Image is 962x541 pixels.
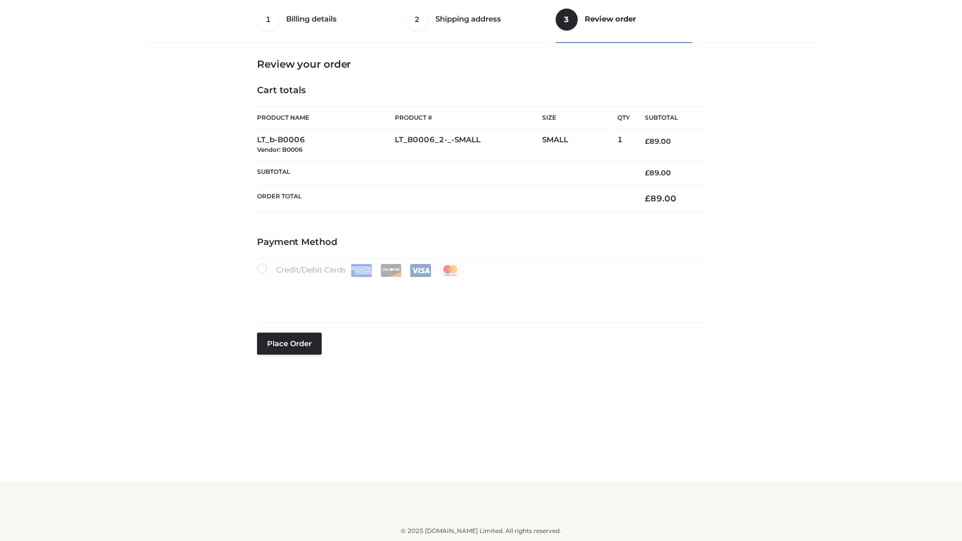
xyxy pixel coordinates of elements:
th: Size [542,107,612,129]
bdi: 89.00 [645,193,676,203]
th: Product # [395,106,542,129]
td: 1 [617,129,630,161]
span: £ [645,168,649,177]
img: Amex [351,264,372,277]
th: Subtotal [257,160,630,185]
td: LT_B0006_2-_-SMALL [395,129,542,161]
span: £ [645,193,650,203]
h3: Review your order [257,58,705,70]
small: Vendor: B0006 [257,146,303,153]
th: Qty [617,106,630,129]
th: Order Total [257,185,630,212]
th: Subtotal [630,107,705,129]
td: LT_b-B0006 [257,129,395,161]
img: Discover [380,264,402,277]
td: SMALL [542,129,617,161]
th: Product Name [257,106,395,129]
div: © 2025 [DOMAIN_NAME] Limited. All rights reserved. [149,526,813,536]
h4: Payment Method [257,237,705,248]
h4: Cart totals [257,85,705,96]
img: Visa [410,264,431,277]
bdi: 89.00 [645,168,671,177]
bdi: 89.00 [645,137,671,146]
img: Mastercard [439,264,461,277]
iframe: Secure payment input frame [255,275,703,312]
button: Place order [257,333,322,355]
label: Credit/Debit Cards [257,263,462,277]
span: £ [645,137,649,146]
